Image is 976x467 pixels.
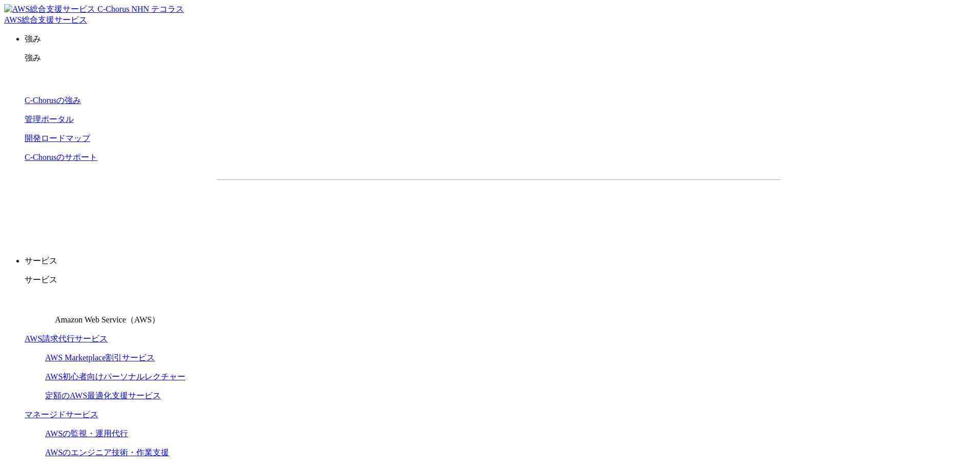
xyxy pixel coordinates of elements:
[45,391,161,400] a: 定額のAWS最適化支援サービス
[25,34,972,45] p: 強み
[25,275,972,286] p: サービス
[45,448,169,457] a: AWSのエンジニア技術・作業支援
[652,207,660,211] img: 矢印
[476,207,485,211] img: 矢印
[25,96,81,105] a: C-Chorusの強み
[504,196,669,222] a: まずは相談する
[25,256,972,267] p: サービス
[25,115,74,124] a: 管理ポータル
[25,153,97,161] a: C-Chorusのサポート
[25,334,108,343] a: AWS請求代行サービス
[328,196,493,222] a: 資料を請求する
[4,4,130,15] img: AWS総合支援サービス C-Chorus
[45,372,185,381] a: AWS初心者向けパーソナルレクチャー
[4,5,184,24] a: AWS総合支援サービス C-Chorus NHN テコラスAWS総合支援サービス
[25,134,90,143] a: 開発ロードマップ
[55,315,160,324] span: Amazon Web Service（AWS）
[25,53,972,64] p: 強み
[45,353,155,362] a: AWS Marketplace割引サービス
[25,410,98,419] a: マネージドサービス
[45,429,128,438] a: AWSの監視・運用代行
[25,294,53,322] img: Amazon Web Service（AWS）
